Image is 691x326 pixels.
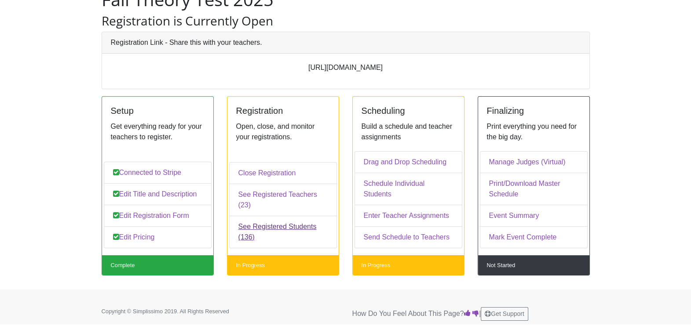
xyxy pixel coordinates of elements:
[111,105,205,116] h5: Setup
[480,226,588,248] a: Mark Event Complete
[111,262,135,268] small: Complete
[229,184,337,216] a: See Registered Teachers (23)
[104,205,212,227] a: Edit Registration Form
[102,14,590,29] h3: Registration is Currently Open
[229,162,337,184] a: Close Registration
[102,307,256,315] p: Copyright © Simplissimo 2019. All Rights Reserved
[362,105,455,116] h5: Scheduling
[236,105,330,116] h5: Registration
[355,151,462,173] a: Drag and Drop Scheduling
[102,32,589,54] div: Registration Link - Share this with your teachers.
[104,183,212,205] a: Edit Title and Description
[480,151,588,173] a: Manage Judges (Virtual)
[480,173,588,205] a: Print/Download Master Schedule
[104,226,212,248] a: Edit Pricing
[481,307,528,321] button: Get Support
[236,121,330,142] p: Open, close, and monitor your registrations.
[362,262,390,268] small: In Progress
[487,105,581,116] h5: Finalizing
[352,307,590,321] p: How Do You Feel About This Page? |
[362,121,455,142] p: Build a schedule and teacher assignments
[355,173,462,205] a: Schedule Individual Students
[111,121,205,142] p: Get everything ready for your teachers to register.
[236,262,265,268] small: In Progress
[355,205,462,227] a: Enter Teacher Assignments
[111,62,581,73] p: [URL][DOMAIN_NAME]
[487,262,516,268] small: Not Started
[480,205,588,227] a: Event Summary
[229,216,337,248] a: See Registered Students (136)
[104,162,212,184] a: Connected to Stripe
[487,121,581,142] p: Print everything you need for the big day.
[355,226,462,248] a: Send Schedule to Teachers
